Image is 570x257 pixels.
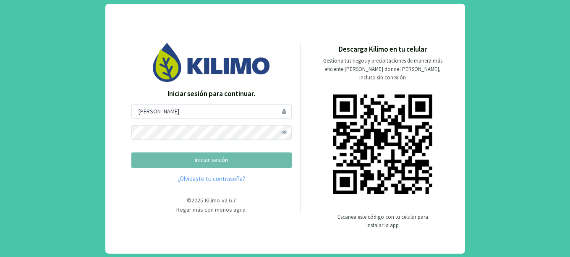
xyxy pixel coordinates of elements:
span: - [203,197,205,204]
a: ¿Olvidaste tu contraseña? [131,174,292,184]
p: Escanea este código con tu celular para instalar la app [337,213,429,230]
input: Usuario [131,104,292,119]
span: Regar más con menos agua. [176,206,247,213]
span: Kilimo [205,197,220,204]
button: iniciar sesión [131,152,292,168]
p: Iniciar sesión para continuar. [131,89,292,100]
img: qr code [333,94,432,194]
span: v2.6.7 [222,197,236,204]
img: Image [153,43,270,82]
p: Descarga Kilimo en tu celular [339,44,427,55]
span: - [220,197,222,204]
span: © [187,197,191,204]
p: iniciar sesión [139,155,285,165]
p: Gestiona tus riegos y precipitaciones de manera más eficiente [PERSON_NAME] donde [PERSON_NAME], ... [318,57,447,82]
span: 2025 [191,197,203,204]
